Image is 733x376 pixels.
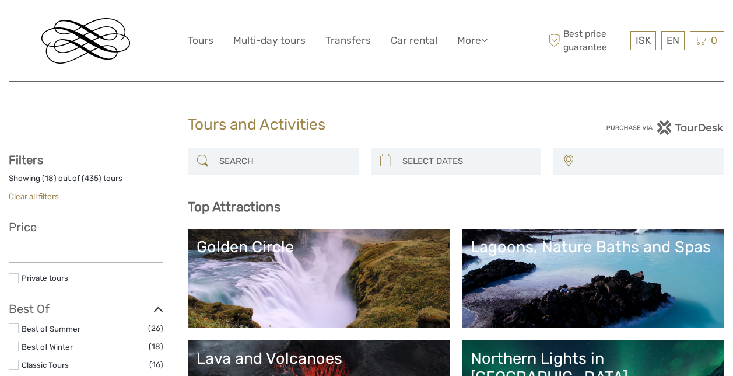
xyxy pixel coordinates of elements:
div: EN [661,31,685,50]
a: Classic Tours [22,360,69,370]
div: Golden Circle [197,238,441,256]
label: 18 [45,173,54,184]
h3: Price [9,220,163,234]
img: Reykjavik Residence [41,18,130,64]
b: Top Attractions [188,199,280,215]
a: Clear all filters [9,192,59,201]
span: Best price guarantee [545,27,627,53]
a: Multi-day tours [233,32,306,49]
a: Tours [188,32,213,49]
a: More [457,32,488,49]
a: Transfers [325,32,371,49]
input: SELECT DATES [398,151,536,172]
span: (26) [148,322,163,335]
img: PurchaseViaTourDesk.png [606,120,724,135]
strong: Filters [9,153,43,167]
h1: Tours and Activities [188,116,546,134]
span: (18) [149,340,163,353]
input: SEARCH [215,151,353,172]
a: Lagoons, Nature Baths and Spas [471,238,716,319]
label: 435 [85,173,99,184]
span: ISK [636,34,651,46]
span: 0 [709,34,719,46]
a: Best of Summer [22,324,80,333]
a: Golden Circle [197,238,441,319]
a: Private tours [22,273,68,283]
a: Best of Winter [22,342,73,351]
div: Showing ( ) out of ( ) tours [9,173,163,191]
a: Car rental [391,32,437,49]
span: (16) [149,358,163,371]
div: Lava and Volcanoes [197,349,441,368]
h3: Best Of [9,302,163,316]
div: Lagoons, Nature Baths and Spas [471,238,716,256]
